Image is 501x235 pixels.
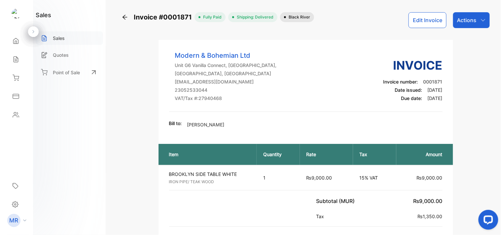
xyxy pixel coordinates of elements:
p: BROOKLYN SIDE TABLE WHITE [169,171,251,178]
p: MR [10,216,18,225]
span: Invoice number: [383,79,418,84]
p: [GEOGRAPHIC_DATA], [GEOGRAPHIC_DATA] [175,70,277,77]
p: Quotes [53,51,69,58]
p: Point of Sale [53,69,80,76]
span: Due date: [401,95,422,101]
p: [EMAIL_ADDRESS][DOMAIN_NAME] [175,78,277,85]
span: ₨9,000.00 [306,175,332,181]
a: Point of Sale [36,65,103,80]
a: Sales [36,31,103,45]
button: Actions [453,12,490,28]
span: [DATE] [428,87,443,93]
h1: sales [36,11,51,19]
p: 15% VAT [360,174,390,181]
p: Sales [53,35,65,42]
span: Black River [286,14,310,20]
p: VAT/Tax #: 27940468 [175,95,277,102]
p: Amount [403,151,443,158]
img: logo [12,9,21,18]
h3: Invoice [383,56,443,74]
span: Shipping: Delivered [234,14,273,20]
p: 23052533044 [175,86,277,93]
p: IRON PIPE/ TEAK WOOD [169,179,251,185]
span: 0001871 [423,79,443,84]
span: ₨9,000.00 [413,198,443,204]
span: fully paid [200,14,222,20]
p: 1 [263,174,293,181]
p: [PERSON_NAME] [187,121,225,128]
p: Tax [316,213,327,220]
span: Date issued: [395,87,422,93]
p: Modern & Bohemian Ltd [175,50,277,60]
p: Subtotal (MUR) [316,197,358,205]
iframe: LiveChat chat widget [473,207,501,235]
p: Tax [360,151,390,158]
p: Item [169,151,250,158]
p: Bill to: [169,120,182,127]
span: Invoice #0001871 [134,12,195,22]
p: Unit G6 Vanilla Connect, [GEOGRAPHIC_DATA], [175,62,277,69]
p: Quantity [263,151,293,158]
p: Rate [306,151,346,158]
button: Edit Invoice [409,12,447,28]
p: Actions [457,16,477,24]
span: ₨1,350.00 [418,214,443,219]
span: [DATE] [428,95,443,101]
span: ₨9,000.00 [417,175,443,181]
a: Quotes [36,48,103,62]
